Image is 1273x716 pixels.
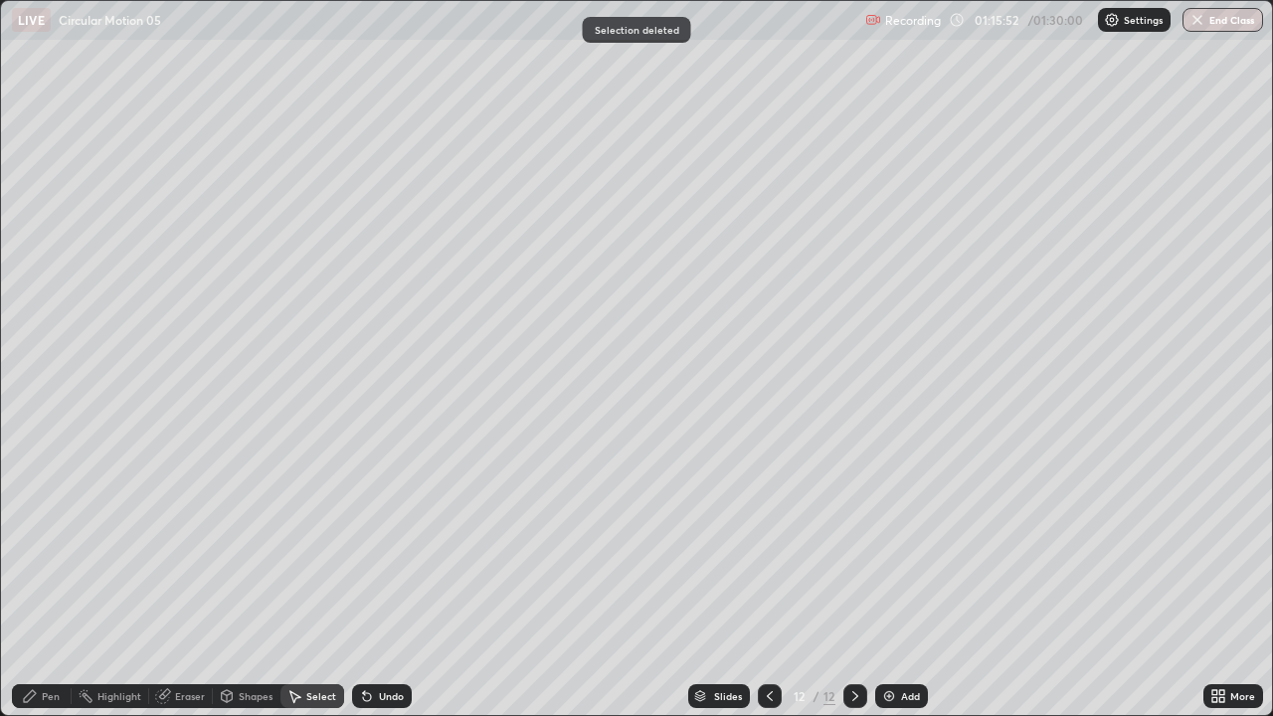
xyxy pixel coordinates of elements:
img: class-settings-icons [1104,12,1120,28]
div: Highlight [97,691,141,701]
div: Eraser [175,691,205,701]
div: 12 [790,690,810,702]
img: add-slide-button [881,688,897,704]
div: Select [306,691,336,701]
button: End Class [1182,8,1263,32]
p: Settings [1124,15,1163,25]
img: recording.375f2c34.svg [865,12,881,28]
img: end-class-cross [1189,12,1205,28]
div: 12 [823,687,835,705]
p: Circular Motion 05 [59,12,161,28]
div: Add [901,691,920,701]
div: More [1230,691,1255,701]
div: Pen [42,691,60,701]
div: Shapes [239,691,273,701]
div: Undo [379,691,404,701]
div: / [814,690,819,702]
p: Recording [885,13,941,28]
p: LIVE [18,12,45,28]
div: Slides [714,691,742,701]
